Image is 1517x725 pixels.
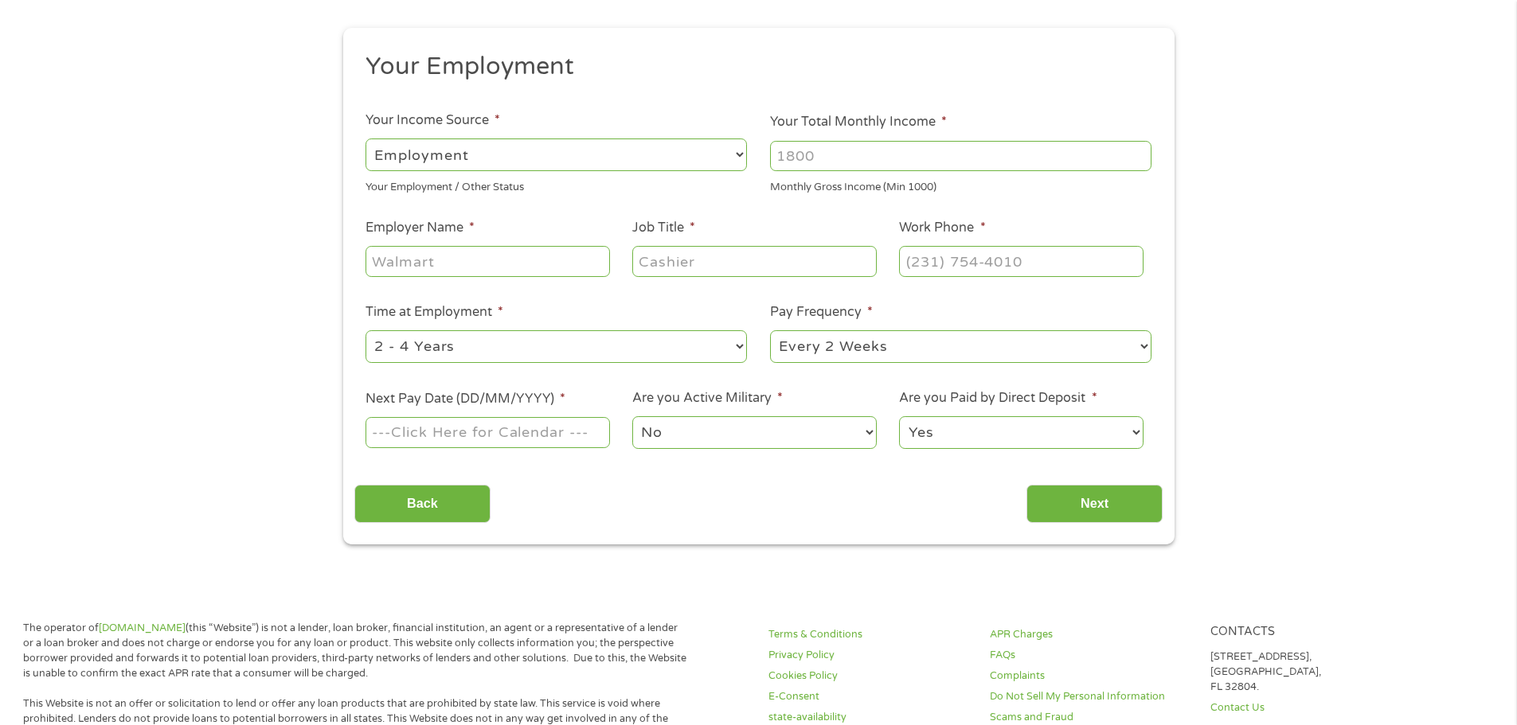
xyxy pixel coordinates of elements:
a: E-Consent [768,689,971,704]
input: ---Click Here for Calendar --- [366,417,609,447]
p: [STREET_ADDRESS], [GEOGRAPHIC_DATA], FL 32804. [1210,649,1413,695]
input: Walmart [366,246,609,276]
div: Monthly Gross Income (Min 1000) [770,174,1151,196]
h2: Your Employment [366,51,1140,83]
label: Time at Employment [366,304,503,321]
a: Contact Us [1210,700,1413,715]
a: APR Charges [990,627,1192,642]
label: Your Income Source [366,112,500,129]
a: Terms & Conditions [768,627,971,642]
div: Your Employment / Other Status [366,174,747,196]
a: FAQs [990,648,1192,663]
label: Are you Paid by Direct Deposit [899,390,1097,407]
a: Scams and Fraud [990,710,1192,725]
label: Next Pay Date (DD/MM/YYYY) [366,391,565,407]
a: Complaints [990,668,1192,684]
input: Back [354,485,491,524]
h4: Contacts [1210,625,1413,640]
label: Pay Frequency [770,304,873,321]
input: Next [1026,485,1163,524]
p: The operator of (this “Website”) is not a lender, loan broker, financial institution, an agent or... [23,621,687,681]
label: Work Phone [899,220,985,236]
input: (231) 754-4010 [899,246,1143,276]
a: state-availability [768,710,971,725]
label: Are you Active Military [632,390,783,407]
input: 1800 [770,141,1151,171]
a: Do Not Sell My Personal Information [990,689,1192,704]
input: Cashier [632,246,876,276]
a: Cookies Policy [768,668,971,684]
label: Job Title [632,220,695,236]
label: Your Total Monthly Income [770,114,947,131]
a: [DOMAIN_NAME] [99,622,186,634]
a: Privacy Policy [768,648,971,663]
label: Employer Name [366,220,475,236]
